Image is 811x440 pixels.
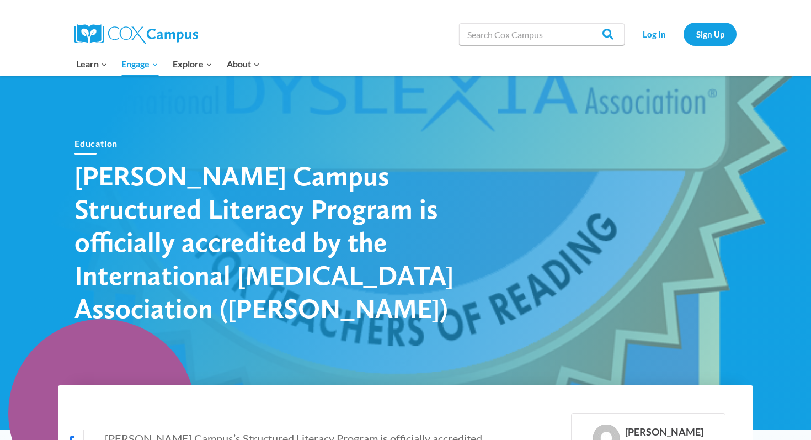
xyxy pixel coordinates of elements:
[74,24,198,44] img: Cox Campus
[459,23,625,45] input: Search Cox Campus
[173,57,212,71] span: Explore
[227,57,260,71] span: About
[121,57,158,71] span: Engage
[630,23,737,45] nav: Secondary Navigation
[69,52,266,76] nav: Primary Navigation
[684,23,737,45] a: Sign Up
[76,57,108,71] span: Learn
[74,159,461,325] h1: [PERSON_NAME] Campus Structured Literacy Program is officially accredited by the International [M...
[74,138,118,149] a: Education
[625,426,703,438] div: [PERSON_NAME]
[630,23,678,45] a: Log In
